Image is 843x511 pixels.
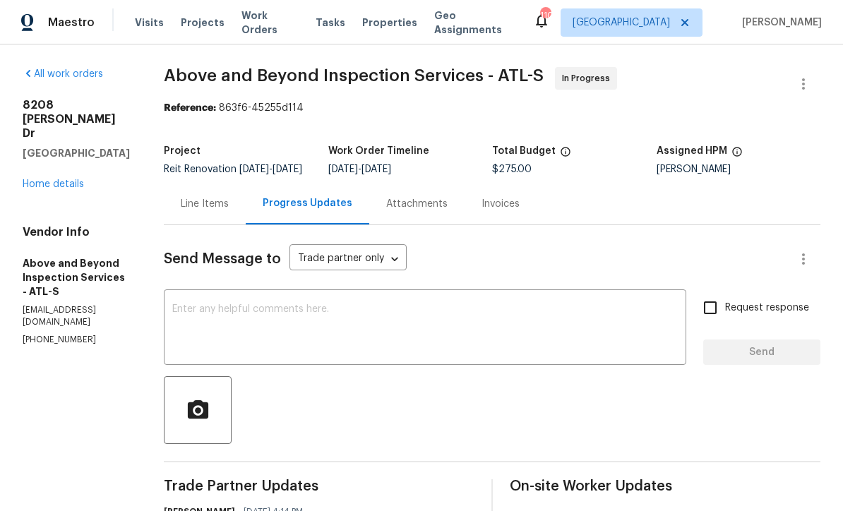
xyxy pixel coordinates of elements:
span: Trade Partner Updates [164,479,474,493]
div: Progress Updates [263,196,352,210]
span: Visits [135,16,164,30]
div: Attachments [386,197,448,211]
span: Reit Renovation [164,164,302,174]
h5: Above and Beyond Inspection Services - ATL-S [23,256,130,299]
a: Home details [23,179,84,189]
div: Trade partner only [289,248,407,271]
span: [DATE] [328,164,358,174]
h5: Total Budget [492,146,556,156]
span: In Progress [562,71,616,85]
span: - [239,164,302,174]
span: Properties [362,16,417,30]
h5: Project [164,146,201,156]
span: [DATE] [361,164,391,174]
span: [PERSON_NAME] [736,16,822,30]
span: $275.00 [492,164,532,174]
div: [PERSON_NAME] [657,164,821,174]
h5: [GEOGRAPHIC_DATA] [23,146,130,160]
div: Line Items [181,197,229,211]
span: Send Message to [164,252,281,266]
span: Maestro [48,16,95,30]
h2: 8208 [PERSON_NAME] Dr [23,98,130,140]
span: Projects [181,16,225,30]
span: Geo Assignments [434,8,516,37]
p: [EMAIL_ADDRESS][DOMAIN_NAME] [23,304,130,328]
span: [DATE] [273,164,302,174]
h5: Work Order Timeline [328,146,429,156]
div: Invoices [482,197,520,211]
span: Request response [725,301,809,315]
span: - [328,164,391,174]
span: The total cost of line items that have been proposed by Opendoor. This sum includes line items th... [560,146,571,164]
span: [GEOGRAPHIC_DATA] [573,16,670,30]
div: 110 [540,8,550,23]
b: Reference: [164,103,216,113]
span: [DATE] [239,164,269,174]
div: 863f6-45255d114 [164,101,820,115]
span: The hpm assigned to this work order. [731,146,743,164]
span: Tasks [316,18,345,28]
a: All work orders [23,69,103,79]
span: Work Orders [241,8,299,37]
p: [PHONE_NUMBER] [23,334,130,346]
h5: Assigned HPM [657,146,727,156]
span: Above and Beyond Inspection Services - ATL-S [164,67,544,84]
h4: Vendor Info [23,225,130,239]
span: On-site Worker Updates [510,479,820,493]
